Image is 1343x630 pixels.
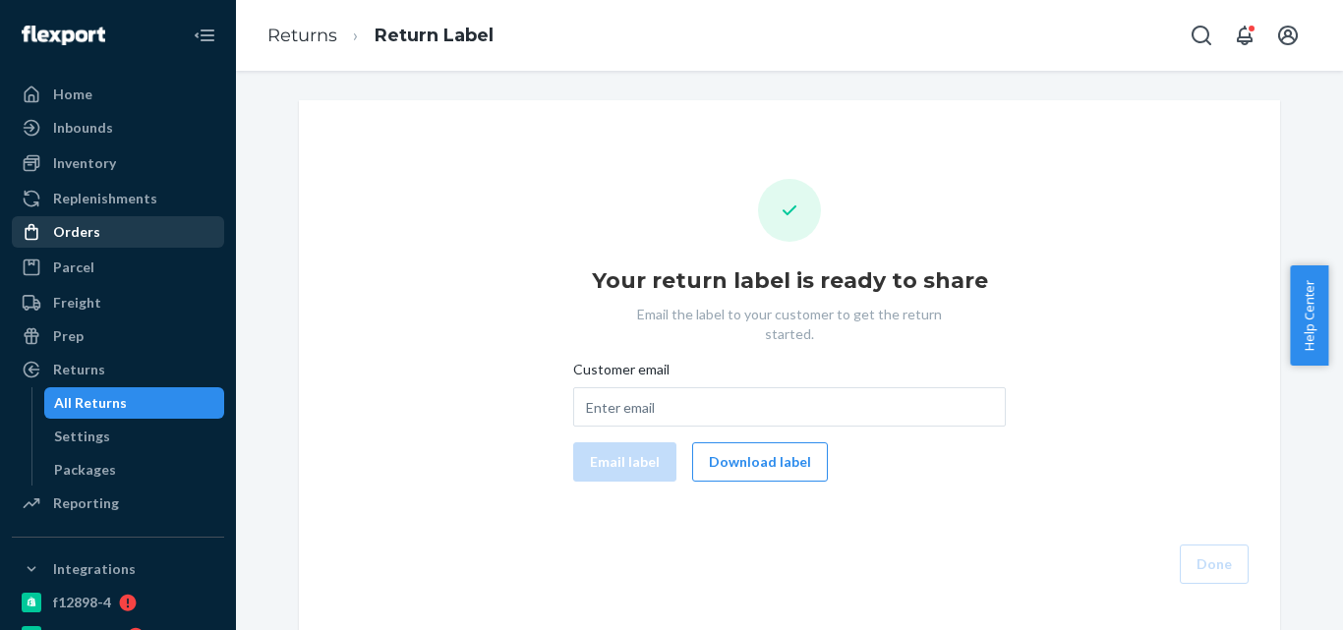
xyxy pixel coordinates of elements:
[1290,265,1328,366] button: Help Center
[12,287,224,318] a: Freight
[12,252,224,283] a: Parcel
[1268,16,1308,55] button: Open account menu
[22,26,105,45] img: Flexport logo
[53,593,111,612] div: f12898-4
[12,79,224,110] a: Home
[12,147,224,179] a: Inventory
[53,293,101,313] div: Freight
[252,7,509,65] ol: breadcrumbs
[44,387,225,419] a: All Returns
[267,25,337,46] a: Returns
[12,320,224,352] a: Prep
[53,85,92,104] div: Home
[12,112,224,143] a: Inbounds
[53,153,116,173] div: Inventory
[12,587,224,618] a: f12898-4
[185,16,224,55] button: Close Navigation
[1180,544,1249,584] button: Done
[375,25,494,46] a: Return Label
[12,487,224,519] a: Reporting
[53,559,136,579] div: Integrations
[53,493,119,513] div: Reporting
[12,354,224,385] a: Returns
[53,258,94,277] div: Parcel
[44,454,225,486] a: Packages
[12,183,224,214] a: Replenishments
[592,265,988,297] h1: Your return label is ready to share
[1225,16,1264,55] button: Open notifications
[12,553,224,585] button: Integrations
[1182,16,1221,55] button: Open Search Box
[53,326,84,346] div: Prep
[53,222,100,242] div: Orders
[53,189,157,208] div: Replenishments
[53,360,105,379] div: Returns
[54,427,110,446] div: Settings
[54,460,116,480] div: Packages
[573,387,1006,427] input: Customer email
[692,442,828,482] button: Download label
[44,421,225,452] a: Settings
[54,393,127,413] div: All Returns
[617,305,962,344] p: Email the label to your customer to get the return started.
[573,442,676,482] button: Email label
[573,360,670,387] span: Customer email
[53,118,113,138] div: Inbounds
[12,216,224,248] a: Orders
